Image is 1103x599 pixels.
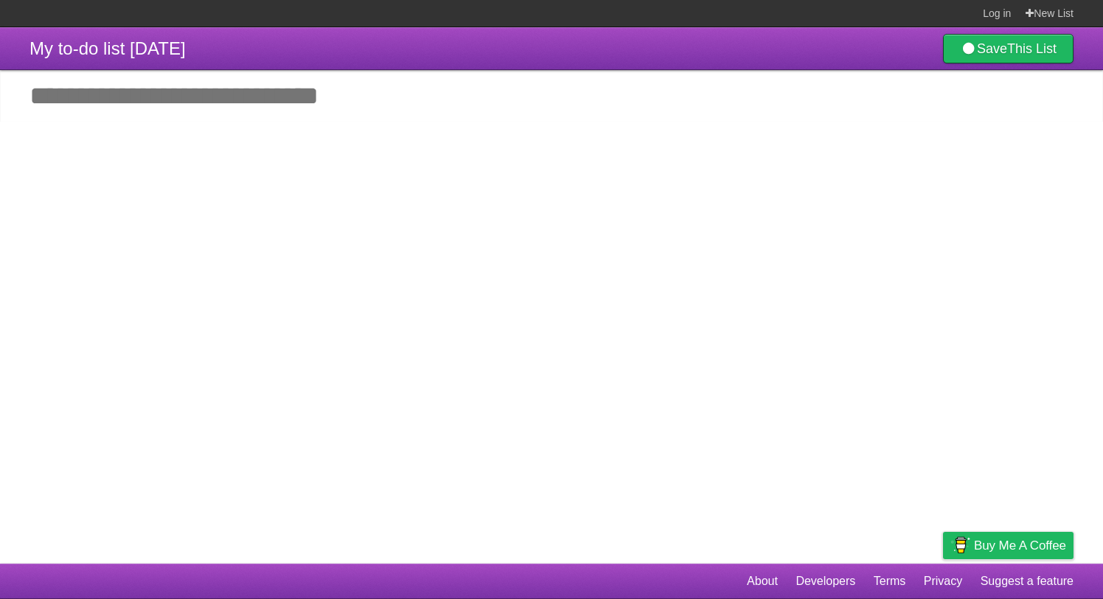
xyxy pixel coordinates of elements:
span: Buy me a coffee [974,533,1066,558]
a: Suggest a feature [981,567,1074,595]
a: Developers [796,567,855,595]
b: This List [1007,41,1057,56]
span: My to-do list [DATE] [29,38,186,58]
a: Terms [874,567,906,595]
a: SaveThis List [943,34,1074,63]
a: Privacy [924,567,962,595]
img: Buy me a coffee [950,533,970,558]
a: About [747,567,778,595]
a: Buy me a coffee [943,532,1074,559]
